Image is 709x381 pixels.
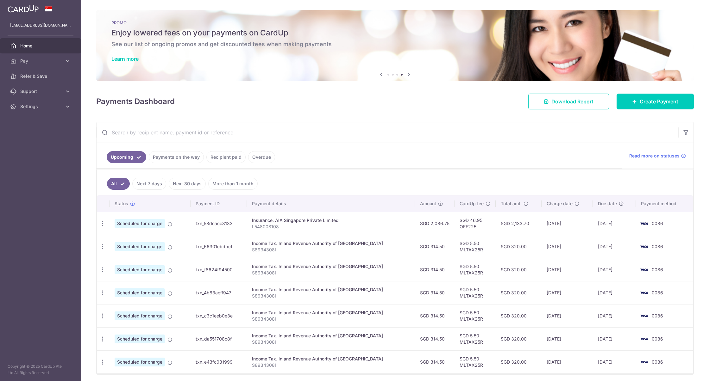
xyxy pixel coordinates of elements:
div: Income Tax. Inland Revenue Authority of [GEOGRAPHIC_DATA] [252,263,410,270]
td: [DATE] [593,235,636,258]
h6: See our list of ongoing promos and get discounted fees when making payments [111,40,679,48]
div: Income Tax. Inland Revenue Authority of [GEOGRAPHIC_DATA] [252,240,410,247]
div: Income Tax. Inland Revenue Authority of [GEOGRAPHIC_DATA] [252,333,410,339]
a: Download Report [528,94,609,109]
div: Income Tax. Inland Revenue Authority of [GEOGRAPHIC_DATA] [252,286,410,293]
span: Create Payment [640,98,678,105]
td: txn_66301cbdbcf [191,235,247,258]
a: Learn more [111,56,139,62]
td: SGD 314.50 [415,235,455,258]
td: [DATE] [593,212,636,235]
span: Read more on statuses [629,153,680,159]
span: 0086 [652,267,663,272]
img: Latest Promos banner [96,10,694,81]
span: Due date [598,200,617,207]
span: CardUp fee [460,200,484,207]
td: [DATE] [542,212,593,235]
span: 0086 [652,290,663,295]
img: Bank Card [638,312,650,320]
a: Payments on the way [149,151,204,163]
td: SGD 2,086.75 [415,212,455,235]
td: SGD 5.50 MLTAX25R [455,327,496,350]
td: txn_da551708c8f [191,327,247,350]
a: Next 30 days [169,178,206,190]
td: SGD 46.95 OFF225 [455,212,496,235]
span: Scheduled for charge [115,242,165,251]
td: SGD 320.00 [496,304,542,327]
td: txn_4b83aeff947 [191,281,247,304]
div: Income Tax. Inland Revenue Authority of [GEOGRAPHIC_DATA] [252,356,410,362]
img: Bank Card [638,358,650,366]
img: Bank Card [638,335,650,343]
p: S8934308I [252,362,410,368]
td: SGD 314.50 [415,304,455,327]
td: SGD 314.50 [415,281,455,304]
span: Total amt. [501,200,522,207]
h5: Enjoy lowered fees on your payments on CardUp [111,28,679,38]
td: txn_58dcacc8133 [191,212,247,235]
td: txn_c3c1eeb0e3e [191,304,247,327]
span: Pay [20,58,62,64]
th: Payment method [636,195,693,212]
td: [DATE] [542,235,593,258]
td: [DATE] [542,281,593,304]
span: Scheduled for charge [115,335,165,343]
img: CardUp [8,5,39,13]
td: [DATE] [593,281,636,304]
td: [DATE] [542,327,593,350]
span: Scheduled for charge [115,311,165,320]
span: Settings [20,103,62,110]
td: SGD 2,133.70 [496,212,542,235]
td: SGD 314.50 [415,327,455,350]
p: S8934308I [252,293,410,299]
p: L548008108 [252,224,410,230]
td: txn_e43fc031999 [191,350,247,373]
a: Read more on statuses [629,153,686,159]
span: 0086 [652,313,663,318]
td: SGD 5.50 MLTAX25R [455,258,496,281]
a: Next 7 days [132,178,166,190]
span: Amount [420,200,436,207]
p: S8934308I [252,270,410,276]
span: 0086 [652,244,663,249]
span: Scheduled for charge [115,265,165,274]
span: Refer & Save [20,73,62,79]
td: SGD 320.00 [496,281,542,304]
span: Scheduled for charge [115,219,165,228]
td: [DATE] [593,304,636,327]
p: S8934308I [252,339,410,345]
td: [DATE] [593,327,636,350]
a: Create Payment [617,94,694,109]
td: [DATE] [542,258,593,281]
div: Insurance. AIA Singapore Private Limited [252,217,410,224]
input: Search by recipient name, payment id or reference [97,122,678,143]
p: [EMAIL_ADDRESS][DOMAIN_NAME] [10,22,71,28]
td: [DATE] [593,350,636,373]
th: Payment ID [191,195,247,212]
th: Payment details [247,195,415,212]
span: Status [115,200,128,207]
td: SGD 320.00 [496,350,542,373]
td: SGD 5.50 MLTAX25R [455,235,496,258]
td: SGD 320.00 [496,327,542,350]
td: [DATE] [542,350,593,373]
span: 0086 [652,221,663,226]
img: Bank Card [638,220,650,227]
a: All [107,178,130,190]
span: Download Report [551,98,593,105]
td: [DATE] [593,258,636,281]
a: Upcoming [107,151,146,163]
td: SGD 5.50 MLTAX25R [455,281,496,304]
img: Bank Card [638,289,650,297]
td: [DATE] [542,304,593,327]
a: Recipient paid [206,151,246,163]
a: More than 1 month [208,178,258,190]
td: SGD 5.50 MLTAX25R [455,350,496,373]
h4: Payments Dashboard [96,96,175,107]
img: Bank Card [638,243,650,250]
td: SGD 5.50 MLTAX25R [455,304,496,327]
div: Income Tax. Inland Revenue Authority of [GEOGRAPHIC_DATA] [252,310,410,316]
td: txn_f8624f94500 [191,258,247,281]
p: S8934308I [252,247,410,253]
span: Scheduled for charge [115,288,165,297]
